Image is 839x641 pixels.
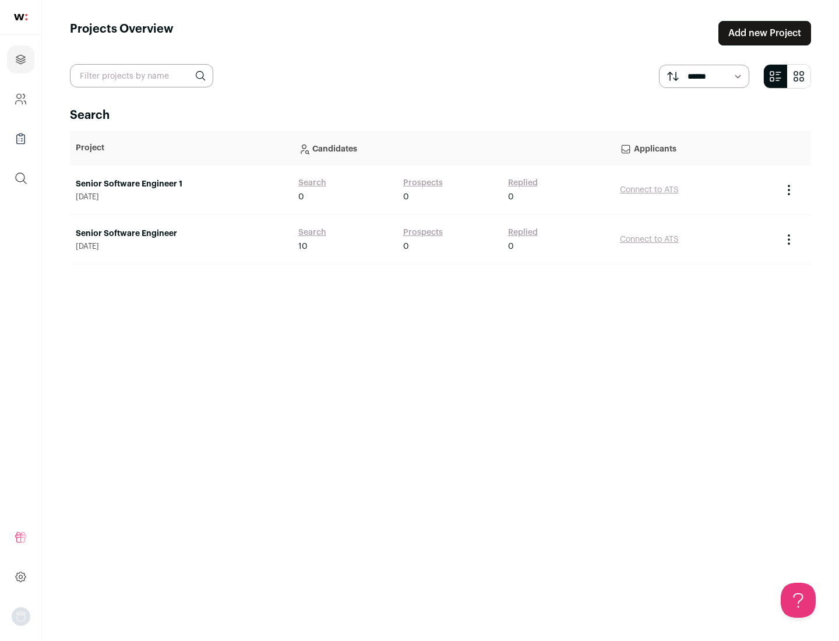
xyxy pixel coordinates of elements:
a: Company Lists [7,125,34,153]
button: Open dropdown [12,607,30,626]
a: Search [298,227,326,238]
span: 0 [508,191,514,203]
h2: Search [70,107,811,124]
button: Project Actions [782,183,796,197]
a: Connect to ATS [620,186,679,194]
span: 10 [298,241,308,252]
a: Prospects [403,227,443,238]
span: 0 [403,191,409,203]
input: Filter projects by name [70,64,213,87]
span: 0 [508,241,514,252]
button: Project Actions [782,233,796,246]
a: Prospects [403,177,443,189]
a: Projects [7,45,34,73]
span: 0 [298,191,304,203]
p: Project [76,142,287,154]
span: 0 [403,241,409,252]
a: Senior Software Engineer [76,228,287,240]
h1: Projects Overview [70,21,174,45]
span: [DATE] [76,192,287,202]
iframe: Help Scout Beacon - Open [781,583,816,618]
p: Applicants [620,136,770,160]
a: Connect to ATS [620,235,679,244]
img: wellfound-shorthand-0d5821cbd27db2630d0214b213865d53afaa358527fdda9d0ea32b1df1b89c2c.svg [14,14,27,20]
img: nopic.png [12,607,30,626]
span: [DATE] [76,242,287,251]
p: Candidates [298,136,608,160]
a: Company and ATS Settings [7,85,34,113]
a: Senior Software Engineer 1 [76,178,287,190]
a: Add new Project [718,21,811,45]
a: Replied [508,177,538,189]
a: Replied [508,227,538,238]
a: Search [298,177,326,189]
